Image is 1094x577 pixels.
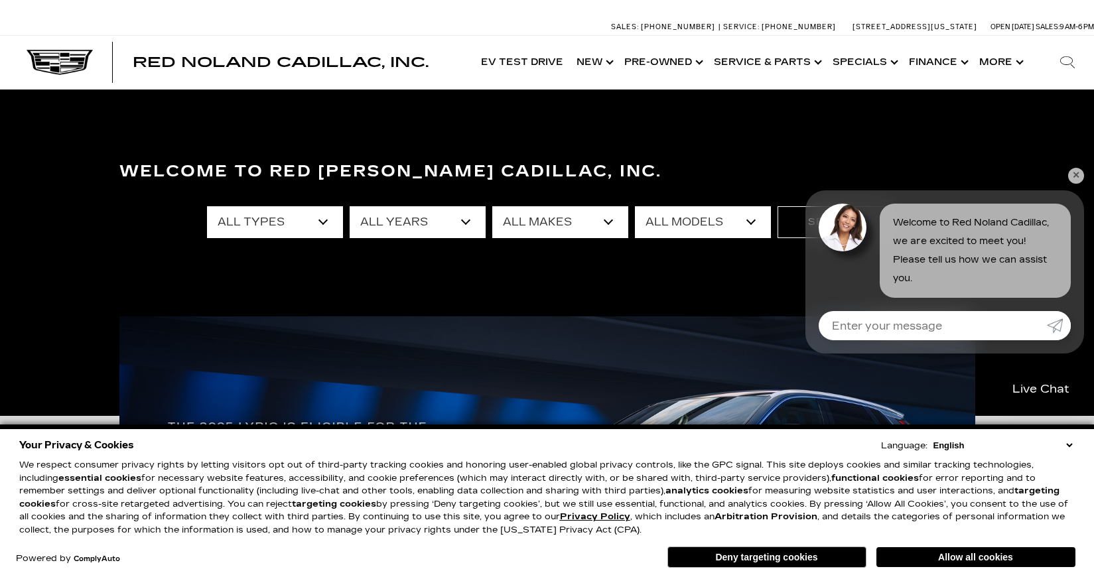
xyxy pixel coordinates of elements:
[718,23,839,31] a: Service: [PHONE_NUMBER]
[667,546,866,568] button: Deny targeting cookies
[762,23,836,31] span: [PHONE_NUMBER]
[973,36,1028,89] button: More
[19,459,1075,537] p: We respect consumer privacy rights by letting visitors opt out of third-party tracking cookies an...
[876,547,1075,567] button: Allow all cookies
[778,206,887,238] button: Search
[58,473,141,483] strong: essential cookies
[350,206,486,238] select: Filter by year
[853,23,977,31] a: [STREET_ADDRESS][US_STATE]
[1006,381,1076,397] span: Live Chat
[991,23,1034,31] span: Open [DATE]
[207,206,343,238] select: Filter by type
[618,36,707,89] a: Pre-Owned
[902,36,973,89] a: Finance
[880,204,1071,298] div: Welcome to Red Noland Cadillac, we are excited to meet you! Please tell us how we can assist you.
[133,56,429,69] a: Red Noland Cadillac, Inc.
[819,311,1047,340] input: Enter your message
[474,36,570,89] a: EV Test Drive
[707,36,826,89] a: Service & Parts
[1036,23,1060,31] span: Sales:
[570,36,618,89] a: New
[560,511,630,522] a: Privacy Policy
[19,436,134,454] span: Your Privacy & Cookies
[119,159,975,185] h3: Welcome to Red [PERSON_NAME] Cadillac, Inc.
[19,485,1060,509] strong: targeting cookies
[1060,23,1094,31] span: 9 AM-6 PM
[74,555,120,563] a: ComplyAuto
[27,50,93,75] img: Cadillac Dark Logo with Cadillac White Text
[665,485,748,496] strong: analytics cookies
[1047,311,1071,340] a: Submit
[715,511,817,522] strong: Arbitration Provision
[641,23,715,31] span: [PHONE_NUMBER]
[998,373,1084,405] a: Live Chat
[292,499,376,509] strong: targeting cookies
[881,442,927,450] div: Language:
[831,473,919,483] strong: functional cookies
[16,554,120,563] div: Powered by
[930,439,1075,452] select: Language Select
[492,206,628,238] select: Filter by make
[723,23,760,31] span: Service:
[819,204,866,251] img: Agent profile photo
[635,206,771,238] select: Filter by model
[611,23,639,31] span: Sales:
[826,36,902,89] a: Specials
[611,23,718,31] a: Sales: [PHONE_NUMBER]
[133,54,429,70] span: Red Noland Cadillac, Inc.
